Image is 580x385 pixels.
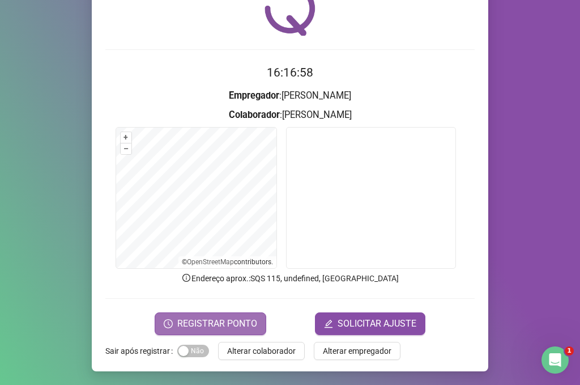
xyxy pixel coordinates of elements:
label: Sair após registrar [105,342,177,360]
span: 1 [565,346,574,356]
button: Alterar empregador [314,342,400,360]
button: Alterar colaborador [218,342,305,360]
h3: : [PERSON_NAME] [105,88,475,103]
button: REGISTRAR PONTO [155,312,266,335]
span: Alterar empregador [323,345,391,357]
button: + [121,132,131,143]
span: Alterar colaborador [227,345,296,357]
button: – [121,143,131,154]
span: edit [324,319,333,328]
span: clock-circle [164,319,173,328]
time: 16:16:58 [267,66,313,79]
h3: : [PERSON_NAME] [105,108,475,122]
span: SOLICITAR AJUSTE [338,317,416,331]
p: Endereço aprox. : SQS 115, undefined, [GEOGRAPHIC_DATA] [105,272,475,285]
a: OpenStreetMap [187,258,234,266]
span: REGISTRAR PONTO [177,317,257,331]
strong: Empregador [229,90,279,101]
li: © contributors. [182,258,273,266]
button: editSOLICITAR AJUSTE [315,312,425,335]
span: info-circle [181,273,191,283]
iframe: Intercom live chat [541,346,569,374]
strong: Colaborador [229,109,280,120]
